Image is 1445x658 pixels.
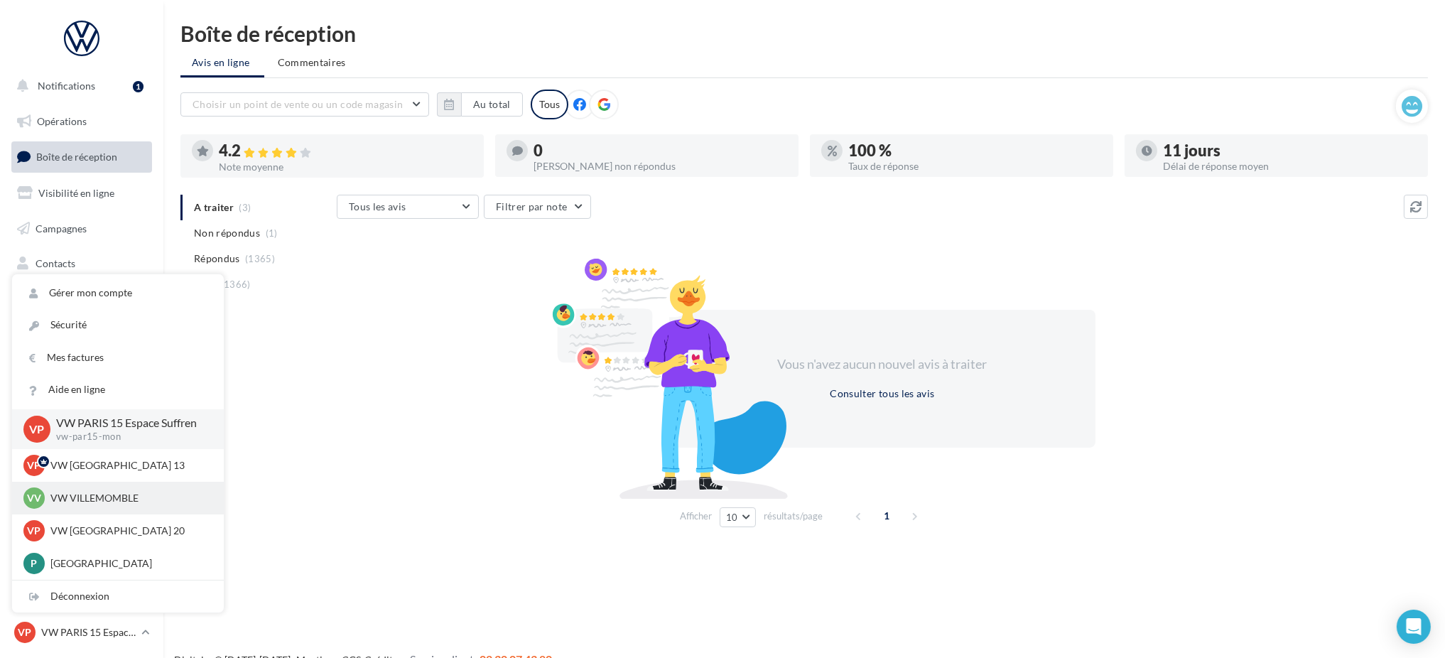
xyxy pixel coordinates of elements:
[9,214,155,244] a: Campagnes
[50,556,207,571] p: [GEOGRAPHIC_DATA]
[28,458,41,473] span: VP
[760,355,1005,374] div: Vous n'avez aucun nouvel avis à traiter
[848,161,1102,171] div: Taux de réponse
[437,92,523,117] button: Au total
[31,556,38,571] span: P
[12,309,224,341] a: Sécurité
[50,524,207,538] p: VW [GEOGRAPHIC_DATA] 20
[9,320,155,350] a: Calendrier
[337,195,479,219] button: Tous les avis
[38,80,95,92] span: Notifications
[180,92,429,117] button: Choisir un point de vente ou un code magasin
[56,415,201,431] p: VW PARIS 15 Espace Suffren
[534,143,787,158] div: 0
[726,512,738,523] span: 10
[28,524,41,538] span: VP
[9,71,149,101] button: Notifications 1
[193,98,403,110] span: Choisir un point de vente ou un code magasin
[219,143,472,159] div: 4.2
[824,385,940,402] button: Consulter tous les avis
[266,227,278,239] span: (1)
[133,81,144,92] div: 1
[9,402,155,444] a: Campagnes DataOnDemand
[12,342,224,374] a: Mes factures
[680,509,712,523] span: Afficher
[37,115,87,127] span: Opérations
[9,107,155,136] a: Opérations
[38,187,114,199] span: Visibilité en ligne
[764,509,823,523] span: résultats/page
[18,625,32,640] span: VP
[9,141,155,172] a: Boîte de réception
[36,222,87,234] span: Campagnes
[36,151,117,163] span: Boîte de réception
[1163,161,1417,171] div: Délai de réponse moyen
[245,253,275,264] span: (1365)
[9,355,155,397] a: PLV et print personnalisable
[11,619,152,646] a: VP VW PARIS 15 Espace Suffren
[278,55,346,70] span: Commentaires
[12,374,224,406] a: Aide en ligne
[50,491,207,505] p: VW VILLEMOMBLE
[56,431,201,443] p: vw-par15-mon
[534,161,787,171] div: [PERSON_NAME] non répondus
[9,249,155,279] a: Contacts
[461,92,523,117] button: Au total
[349,200,406,212] span: Tous les avis
[1163,143,1417,158] div: 11 jours
[180,23,1428,44] div: Boîte de réception
[194,252,240,266] span: Répondus
[194,226,260,240] span: Non répondus
[50,458,207,473] p: VW [GEOGRAPHIC_DATA] 13
[1397,610,1431,644] div: Open Intercom Messenger
[484,195,591,219] button: Filtrer par note
[41,625,136,640] p: VW PARIS 15 Espace Suffren
[531,90,568,119] div: Tous
[875,505,898,527] span: 1
[30,421,45,437] span: VP
[12,277,224,309] a: Gérer mon compte
[720,507,756,527] button: 10
[221,279,251,290] span: (1366)
[9,284,155,314] a: Médiathèque
[12,581,224,613] div: Déconnexion
[36,257,75,269] span: Contacts
[848,143,1102,158] div: 100 %
[9,178,155,208] a: Visibilité en ligne
[219,162,472,172] div: Note moyenne
[27,491,41,505] span: VV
